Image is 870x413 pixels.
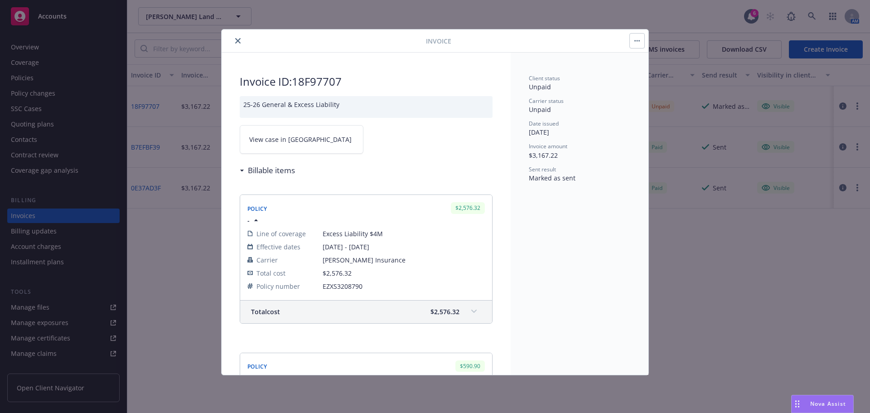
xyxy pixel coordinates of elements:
[529,120,559,127] span: Date issued
[240,96,493,118] div: 25-26 General & Excess Liability
[247,216,261,225] button: -
[256,282,300,291] span: Policy number
[323,255,485,265] span: [PERSON_NAME] Insurance
[323,229,485,238] span: Excess Liability $4M
[240,125,363,154] a: View case in [GEOGRAPHIC_DATA]
[256,229,306,238] span: Line of coverage
[247,374,261,383] button: -
[256,242,300,252] span: Effective dates
[430,307,459,316] span: $2,576.32
[256,268,285,278] span: Total cost
[529,151,558,160] span: $3,167.22
[240,301,492,323] div: Totalcost$2,576.32
[810,400,846,408] span: Nova Assist
[529,83,551,91] span: Unpaid
[251,307,280,316] span: Total cost
[455,360,485,372] div: $590.90
[249,135,352,144] span: View case in [GEOGRAPHIC_DATA]
[426,36,451,46] span: Invoice
[791,395,854,413] button: Nova Assist
[247,374,250,383] span: -
[323,242,485,252] span: [DATE] - [DATE]
[529,97,564,105] span: Carrier status
[529,74,560,82] span: Client status
[247,216,250,225] span: -
[529,174,575,182] span: Marked as sent
[451,202,485,214] div: $2,576.32
[323,269,352,277] span: $2,576.32
[248,165,295,176] h3: Billable items
[247,363,267,370] span: Policy
[323,282,485,291] span: EZXS3208790
[529,165,556,173] span: Sent result
[232,35,243,46] button: close
[240,165,295,176] div: Billable items
[240,74,493,89] h2: Invoice ID: 18F97707
[256,255,278,265] span: Carrier
[247,205,267,213] span: Policy
[529,105,551,114] span: Unpaid
[529,142,567,150] span: Invoice amount
[529,128,549,136] span: [DATE]
[792,395,803,413] div: Drag to move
